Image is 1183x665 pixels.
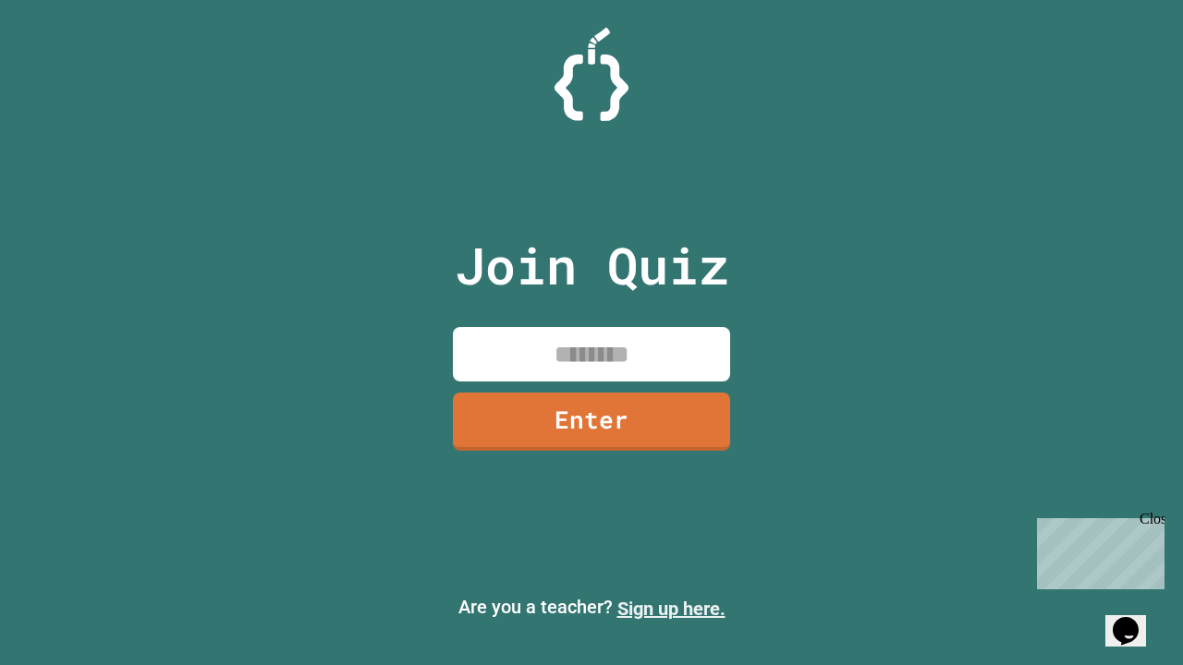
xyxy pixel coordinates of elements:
a: Enter [453,393,730,451]
img: Logo.svg [555,28,628,121]
p: Are you a teacher? [15,593,1168,623]
div: Chat with us now!Close [7,7,128,117]
a: Sign up here. [617,598,726,620]
iframe: chat widget [1030,511,1165,589]
p: Join Quiz [455,227,729,304]
iframe: chat widget [1105,591,1165,647]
